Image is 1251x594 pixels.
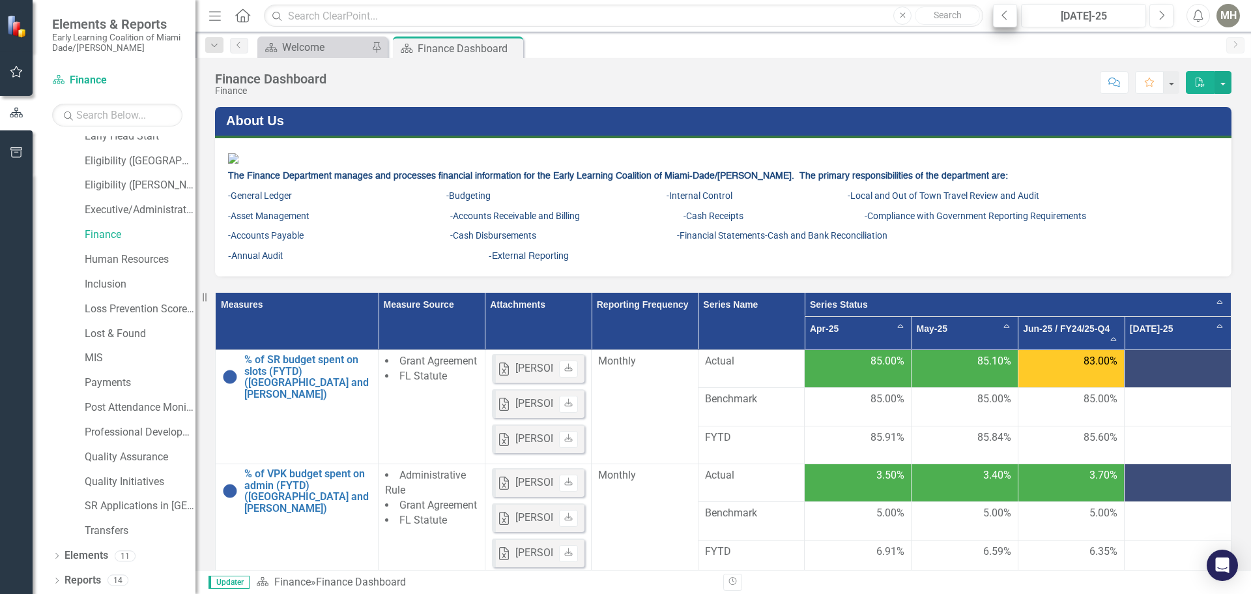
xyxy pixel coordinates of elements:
[282,39,368,55] div: Welcome
[85,302,195,317] a: Loss Prevention Scorecard
[399,499,477,511] span: Grant Agreement
[912,502,1018,540] td: Double-Click to Edit
[870,430,904,445] span: 85.91%
[912,388,1018,426] td: Double-Click to Edit
[1026,8,1142,24] div: [DATE]-25
[453,211,686,221] span: Accounts Receivable and Billing -
[515,432,855,447] div: [PERSON_NAME]'s Numbers_Score Card FY 24-25 Q1_July-September.xlsx
[244,354,371,400] a: % of SR budget spent on slots (FYTD) ([GEOGRAPHIC_DATA] and [PERSON_NAME])
[1089,506,1117,521] span: 5.00%
[85,400,195,415] a: Post Attendance Monitoring
[705,468,798,483] span: Actual
[418,40,520,57] div: Finance Dashboard
[85,376,195,391] a: Payments
[208,576,250,589] span: Updater
[876,468,904,483] span: 3.50%
[228,153,238,164] img: FINANCE.png
[228,230,887,241] span: -
[115,550,136,561] div: 11
[705,430,798,445] span: FYTD
[705,506,798,521] span: Benchmark
[52,73,182,88] a: Finance
[1084,392,1117,407] span: 85.00%
[226,113,1225,128] h3: About Us
[385,469,466,496] span: Administrative Rule
[805,388,912,426] td: Double-Click to Edit
[977,430,1011,445] span: 85.84%
[805,350,912,388] td: Double-Click to Edit
[216,350,379,464] td: Double-Click to Edit Right Click for Context Menu
[85,450,195,465] a: Quality Assurance
[65,548,108,563] a: Elements
[680,230,765,241] span: Financial Statements
[515,361,846,376] div: [PERSON_NAME]'s Numbers Q3_Scorecard FY 24-25_ [DATE]-[DATE].xlsx
[228,171,1008,181] strong: The Finance Department manages and processes financial information for the Early Learning Coaliti...
[1089,468,1117,483] span: 3.70%
[876,544,904,559] span: 6.91%
[316,576,406,588] div: Finance Dashboard
[65,573,101,588] a: Reports
[52,16,182,32] span: Elements & Reports
[222,483,238,499] img: No Information
[1089,544,1117,559] span: 6.35%
[1018,350,1125,388] td: Double-Click to Edit
[705,392,798,407] span: Benchmark
[485,464,592,578] td: Double-Click to Edit
[52,104,182,126] input: Search Below...
[108,575,128,586] div: 14
[85,228,195,243] a: Finance
[870,392,904,407] span: 85.00%
[244,468,371,514] a: % of VPK budget spent on admin (FYTD) ([GEOGRAPHIC_DATA] and [PERSON_NAME])
[453,230,680,241] span: Cash Disbursements -
[1125,464,1231,502] td: Double-Click to Edit
[705,354,798,369] span: Actual
[85,425,195,440] a: Professional Development Institute
[52,32,182,53] small: Early Learning Coalition of Miami Dade/[PERSON_NAME]
[85,475,195,490] a: Quality Initiatives
[1125,502,1231,540] td: Double-Click to Edit
[915,7,980,25] button: Search
[85,154,195,169] a: Eligibility ([GEOGRAPHIC_DATA])
[805,464,912,502] td: Double-Click to Edit
[1018,502,1125,540] td: Double-Click to Edit
[399,514,447,526] span: FL Statute
[515,396,829,411] div: [PERSON_NAME]'s Numbers Q2_Scorecard FY 24-25_Oct-[DATE].xlsx
[85,252,195,267] a: Human Resources
[983,506,1011,521] span: 5.00%
[912,350,1018,388] td: Double-Click to Edit
[1216,4,1240,27] button: MH
[1018,388,1125,426] td: Double-Click to Edit
[215,86,326,96] div: Finance
[261,39,368,55] a: Welcome
[228,252,569,261] span: -Annual Audit -External Reporting
[598,468,691,483] div: Monthly
[1207,550,1238,581] div: Open Intercom Messenger
[1125,388,1231,426] td: Double-Click to Edit
[85,351,195,366] a: MIS
[686,211,1086,221] span: Cash Receipts -Compliance with Government Reporting Requirements
[977,354,1011,369] span: 85.10%
[765,230,887,241] span: -Cash and Bank Reconciliation
[85,129,195,144] a: Early Head Start
[485,350,592,464] td: Double-Click to Edit
[515,475,846,490] div: [PERSON_NAME]'s Numbers Q3_Scorecard FY 24-25_ [DATE]-[DATE].xlsx
[934,10,962,20] span: Search
[264,5,983,27] input: Search ClearPoint...
[399,370,447,382] span: FL Statute
[228,211,1086,221] span: -Asset Management -
[85,178,195,193] a: Eligibility ([PERSON_NAME])
[515,546,855,561] div: [PERSON_NAME]'s Numbers_Score Card FY 24-25 Q1_July-September.xlsx
[1021,4,1146,27] button: [DATE]-25
[870,354,904,369] span: 85.00%
[912,464,1018,502] td: Double-Click to Edit
[85,277,195,292] a: Inclusion
[256,575,713,590] div: »
[705,544,798,559] span: FYTD
[85,524,195,539] a: Transfers
[515,511,829,526] div: [PERSON_NAME]'s Numbers Q2_Scorecard FY 24-25_Oct-[DATE].xlsx
[274,576,311,588] a: Finance
[85,327,195,342] a: Lost & Found
[231,230,453,241] span: Accounts Payable -
[1084,430,1117,445] span: 85.60%
[1125,350,1231,388] td: Double-Click to Edit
